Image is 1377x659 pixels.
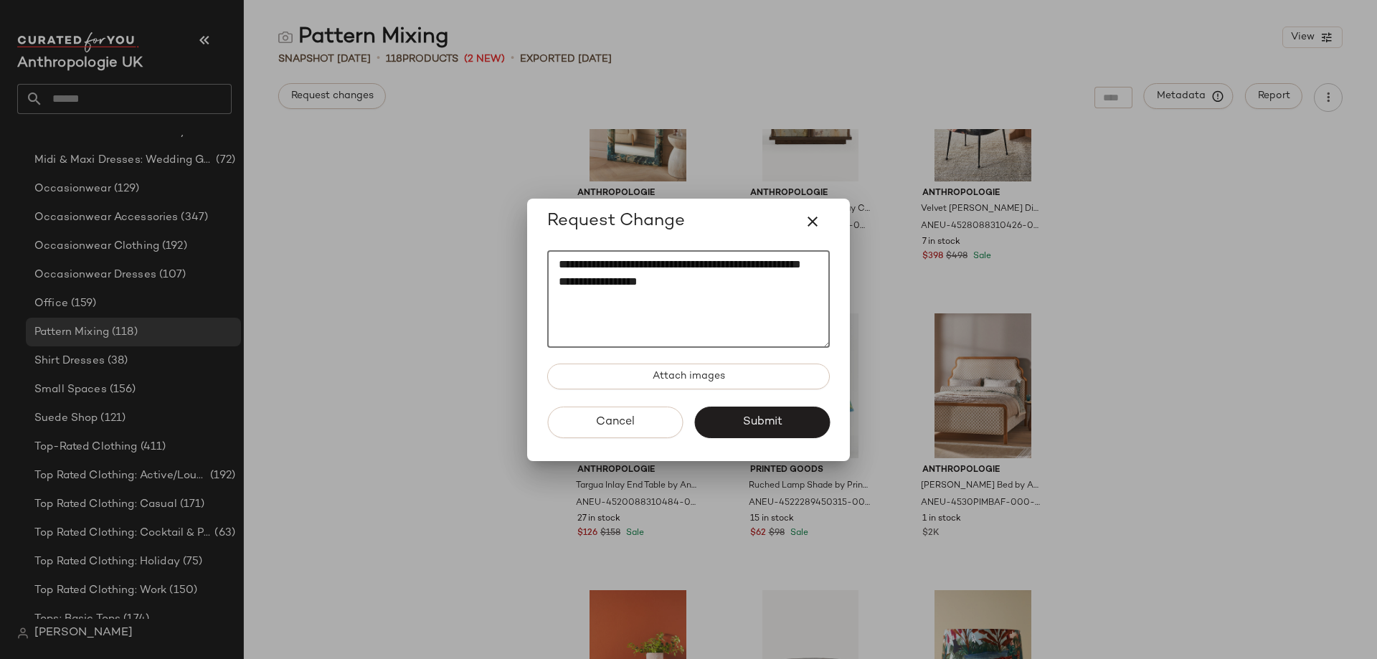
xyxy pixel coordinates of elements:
[694,407,830,438] button: Submit
[652,371,725,382] span: Attach images
[595,415,635,429] span: Cancel
[547,210,685,233] span: Request Change
[547,364,830,389] button: Attach images
[742,415,782,429] span: Submit
[547,407,683,438] button: Cancel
